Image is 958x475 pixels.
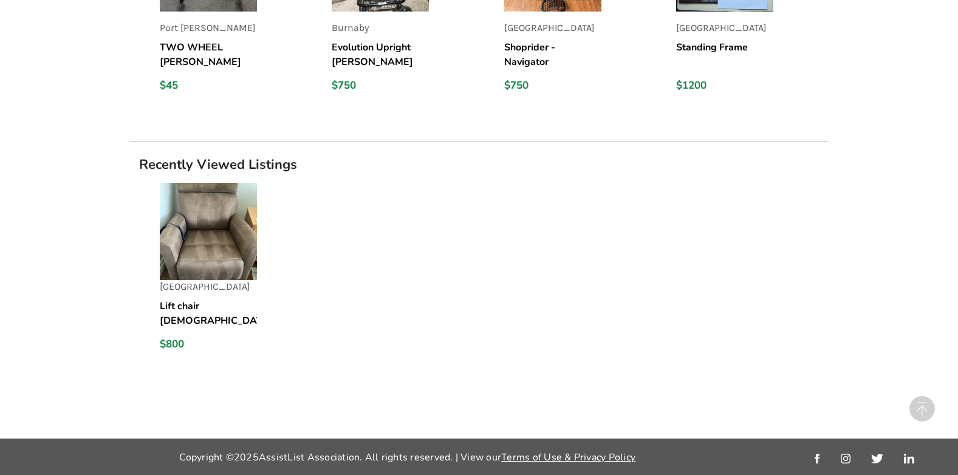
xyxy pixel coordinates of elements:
p: [GEOGRAPHIC_DATA] [676,21,773,35]
div: $750 [504,79,601,92]
p: [GEOGRAPHIC_DATA] [160,280,257,294]
div: $750 [332,79,429,92]
p: Port [PERSON_NAME] [160,21,257,35]
div: $45 [160,79,257,92]
h5: Evolution Upright [PERSON_NAME] with arm troughs [332,40,429,69]
p: Burnaby [332,21,429,35]
div: $800 [160,338,257,351]
h5: Shoprider - Navigator [504,40,601,69]
p: [GEOGRAPHIC_DATA] [504,21,601,35]
img: listing [160,183,257,280]
div: $1200 [676,79,773,92]
img: linkedin_link [904,454,914,463]
h1: Recently Viewed Listings [129,156,829,173]
img: twitter_link [871,454,883,463]
h5: TWO WHEEL [PERSON_NAME] PLUS TWO WHEELS [160,40,257,69]
img: facebook_link [815,454,819,463]
a: listing[GEOGRAPHIC_DATA]Lift chair [DEMOGRAPHIC_DATA]$800 [160,183,312,371]
h5: Lift chair [DEMOGRAPHIC_DATA] [160,299,257,328]
a: Terms of Use & Privacy Policy [501,451,635,464]
img: instagram_link [841,454,850,463]
h5: Standing Frame [676,40,773,69]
